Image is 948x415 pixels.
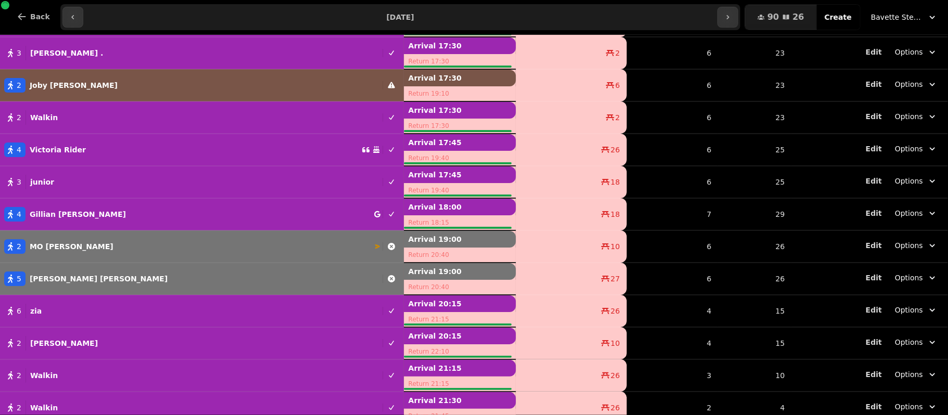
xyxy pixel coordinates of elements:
span: Edit [866,274,882,281]
span: Create [825,14,852,21]
span: Edit [866,210,882,217]
td: 6 [627,166,718,198]
button: Edit [866,144,882,154]
td: 4 [627,327,718,359]
span: Back [30,13,50,20]
button: Options [889,107,944,126]
p: Return 19:40 [404,183,516,198]
span: Edit [866,306,882,314]
p: Arrival 17:30 [404,102,516,119]
button: Options [889,43,944,61]
span: 26 [792,13,804,21]
p: [PERSON_NAME] [30,338,98,348]
button: Options [889,172,944,190]
p: [PERSON_NAME] [PERSON_NAME] [30,274,168,284]
button: Back [8,4,58,29]
span: Options [895,240,923,251]
td: 7 [627,198,718,230]
button: Edit [866,273,882,283]
p: Walkin [30,112,58,123]
p: Arrival 18:00 [404,199,516,215]
p: Walkin [30,403,58,413]
td: 25 [718,166,791,198]
p: Walkin [30,370,58,381]
p: MO [PERSON_NAME] [30,241,113,252]
span: 2 [615,48,620,58]
p: Arrival 17:30 [404,37,516,54]
p: Return 22:10 [404,344,516,359]
button: Bavette Steakhouse - [PERSON_NAME] [865,8,944,27]
p: Arrival 19:00 [404,231,516,248]
span: Edit [866,242,882,249]
button: Options [889,365,944,384]
p: zia [30,306,42,316]
p: Return 19:10 [404,86,516,101]
td: 15 [718,295,791,327]
p: Return 20:40 [404,248,516,262]
span: 2 [17,338,21,348]
p: Arrival 19:00 [404,263,516,280]
td: 15 [718,327,791,359]
span: Options [895,305,923,315]
span: Edit [866,113,882,120]
td: 25 [718,134,791,166]
button: Edit [866,305,882,315]
td: 6 [627,263,718,295]
p: Return 19:40 [404,151,516,165]
p: Return 17:30 [404,54,516,69]
span: Options [895,144,923,154]
span: 3 [17,177,21,187]
button: Edit [866,337,882,347]
button: Options [889,204,944,223]
button: Create [816,5,860,30]
button: Edit [866,111,882,122]
span: 2 [17,241,21,252]
p: Return 17:30 [404,119,516,133]
span: Options [895,208,923,218]
td: 6 [627,101,718,134]
span: Options [895,176,923,186]
p: Arrival 20:15 [404,328,516,344]
td: 6 [627,134,718,166]
button: Options [889,139,944,158]
span: Edit [866,177,882,185]
td: 26 [718,263,791,295]
p: Return 20:40 [404,280,516,294]
span: 2 [17,370,21,381]
span: 6 [615,80,620,90]
p: Arrival 17:30 [404,70,516,86]
td: 26 [718,230,791,263]
span: 2 [17,112,21,123]
td: 29 [718,198,791,230]
button: Options [889,301,944,319]
button: Options [889,75,944,94]
p: Return 21:15 [404,312,516,327]
p: Arrival 21:15 [404,360,516,377]
span: Options [895,337,923,347]
p: Arrival 17:45 [404,134,516,151]
span: 26 [611,145,620,155]
p: Arrival 17:45 [404,166,516,183]
p: Joby [PERSON_NAME] [30,80,118,90]
p: junior [30,177,54,187]
span: 10 [611,241,620,252]
span: 10 [611,338,620,348]
span: Edit [866,48,882,56]
span: 26 [611,306,620,316]
span: 4 [17,145,21,155]
span: 2 [17,403,21,413]
span: 90 [767,13,779,21]
p: Victoria Rider [30,145,86,155]
p: [PERSON_NAME] . [30,48,103,58]
span: Options [895,401,923,412]
td: 6 [627,69,718,101]
span: Options [895,47,923,57]
p: Arrival 21:30 [404,392,516,409]
p: Return 18:15 [404,215,516,230]
span: Options [895,273,923,283]
button: 9026 [745,5,817,30]
button: Edit [866,47,882,57]
p: Return 21:15 [404,377,516,391]
td: 23 [718,101,791,134]
span: 6 [17,306,21,316]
